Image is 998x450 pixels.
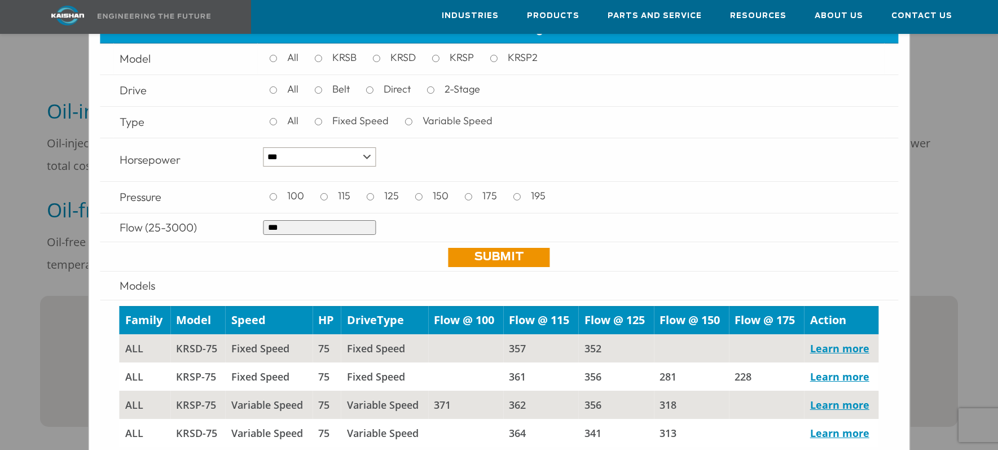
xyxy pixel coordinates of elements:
[527,10,579,23] span: Products
[380,187,409,204] label: 125
[428,306,503,334] td: Flow @ 100
[654,306,729,334] td: Flow @ 150
[579,306,654,334] td: Flow @ 125
[815,10,863,23] span: About Us
[442,1,499,31] a: Industries
[341,306,428,334] td: DriveType
[283,49,309,66] label: All
[313,334,341,362] td: 75
[226,362,313,391] td: Fixed Speed
[503,49,548,66] label: KRSP2
[730,1,786,31] a: Resources
[428,187,459,204] label: 150
[283,112,309,129] label: All
[445,49,484,66] label: KRSP
[815,1,863,31] a: About Us
[170,362,226,391] td: KRSP-75
[333,187,360,204] label: 115
[341,362,428,391] td: Fixed Speed
[503,362,578,391] td: 361
[170,419,226,447] td: KRSD-75
[120,278,155,292] span: Models
[654,391,729,419] td: 318
[226,419,313,447] td: Variable Speed
[503,391,578,419] td: 362
[341,334,428,362] td: Fixed Speed
[418,112,503,129] label: Variable Speed
[328,112,399,129] label: Fixed Speed
[170,334,226,362] td: KRSD-75
[527,1,579,31] a: Products
[503,306,578,334] td: Flow @ 115
[120,419,170,447] td: all
[120,83,147,97] span: Drive
[328,81,360,98] label: Belt
[226,306,313,334] td: Speed
[654,362,729,391] td: 281
[810,398,869,412] a: Learn more
[120,115,144,129] span: Type
[729,306,804,334] td: Flow @ 175
[478,187,507,204] label: 175
[283,187,314,204] label: 100
[328,49,367,66] label: KRSB
[810,342,869,355] a: Learn more
[170,306,226,334] td: Model
[608,1,702,31] a: Parts and Service
[120,190,161,204] span: Pressure
[891,10,952,23] span: Contact Us
[120,391,170,419] td: all
[579,334,654,362] td: 352
[526,187,556,204] label: 195
[341,391,428,419] td: Variable Speed
[579,362,654,391] td: 356
[170,391,226,419] td: KRSP-75
[579,419,654,447] td: 341
[120,334,170,362] td: all
[120,152,181,167] span: Horsepower
[120,51,151,65] span: Model
[729,362,804,391] td: 228
[313,419,341,447] td: 75
[313,362,341,391] td: 75
[120,220,197,234] span: Flow (25-3000)
[313,391,341,419] td: 75
[608,10,702,23] span: Parts and Service
[804,306,878,334] td: Action
[313,306,341,334] td: HP
[579,391,654,419] td: 356
[25,6,110,25] img: kaishan logo
[810,370,869,383] a: Learn more
[120,362,170,391] td: all
[341,419,428,447] td: Variable Speed
[503,334,578,362] td: 357
[98,14,210,19] img: Engineering the future
[379,81,421,98] label: Direct
[226,334,313,362] td: Fixed Speed
[810,426,869,440] a: Learn more
[503,419,578,447] td: 364
[730,10,786,23] span: Resources
[283,81,309,98] label: All
[120,306,170,334] td: Family
[449,248,550,267] a: Submit
[654,419,729,447] td: 313
[442,10,499,23] span: Industries
[428,391,503,419] td: 371
[440,81,490,98] label: 2-Stage
[386,49,426,66] label: KRSD
[891,1,952,31] a: Contact Us
[226,391,313,419] td: Variable Speed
